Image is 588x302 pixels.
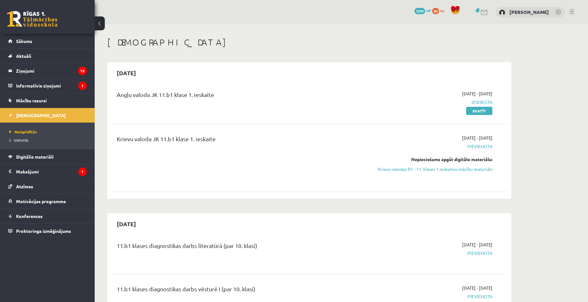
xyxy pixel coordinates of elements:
a: Sākums [8,34,87,48]
a: Motivācijas programma [8,194,87,208]
a: Ziņojumi15 [8,63,87,78]
span: Motivācijas programma [16,198,66,204]
div: 11.b1 klases diagnostikas darbs vēsturē I (par 10. klasi) [117,285,364,296]
span: xp [440,8,444,13]
a: 89 xp [432,8,447,13]
h2: [DATE] [110,65,142,80]
legend: Informatīvie ziņojumi [16,78,87,93]
span: Konferences [16,213,43,219]
div: 11.b1 klases diagnostikas darbs literatūrā (par 10. klasi) [117,241,364,253]
div: Krievu valoda JK 11.b1 klase 1. ieskaite [117,135,364,146]
a: [PERSON_NAME] [509,9,549,15]
a: Neizpildītās [9,129,88,135]
span: Iesniegta [373,99,492,106]
span: [DATE] - [DATE] [462,285,492,291]
span: mP [426,8,431,13]
i: 1 [78,82,87,90]
h1: [DEMOGRAPHIC_DATA] [107,37,511,48]
span: Aktuāli [16,53,31,59]
span: Pievienota [373,143,492,150]
span: Mācību resursi [16,98,47,103]
span: Proktoringa izmēģinājums [16,228,71,234]
a: 1299 mP [414,8,431,13]
a: Rīgas 1. Tālmācības vidusskola [7,11,57,27]
span: [DATE] - [DATE] [462,90,492,97]
a: Proktoringa izmēģinājums [8,224,87,238]
a: Maksājumi1 [8,164,87,179]
span: 1299 [414,8,425,14]
i: 1 [78,167,87,176]
span: Atzīmes [16,184,33,189]
a: Digitālie materiāli [8,149,87,164]
legend: Maksājumi [16,164,87,179]
span: 89 [432,8,439,14]
legend: Ziņojumi [16,63,87,78]
div: Angļu valoda JK 11.b1 klase 1. ieskaite [117,90,364,102]
span: Pievienota [373,250,492,257]
a: [DEMOGRAPHIC_DATA] [8,108,87,123]
span: Neizpildītās [9,129,37,134]
a: Krievu valodas B1 - 11. klases 1.ieskaites mācību materiāls [373,166,492,172]
img: Normunds Gavrilovs [499,9,505,16]
a: Konferences [8,209,87,223]
h2: [DATE] [110,216,142,231]
span: Pievienota [373,293,492,300]
span: [DATE] - [DATE] [462,135,492,141]
span: [DATE] - [DATE] [462,241,492,248]
i: 15 [78,67,87,75]
a: Informatīvie ziņojumi1 [8,78,87,93]
span: Sākums [16,38,32,44]
a: Aktuāli [8,49,87,63]
a: Atzīmes [8,179,87,194]
a: Skatīt [466,107,492,115]
span: [DEMOGRAPHIC_DATA] [16,112,66,118]
a: Mācību resursi [8,93,87,108]
div: Nepieciešams apgūt digitālo materiālu: [373,156,492,163]
span: Izlabotās [9,137,28,142]
span: Digitālie materiāli [16,154,54,160]
a: Izlabotās [9,137,88,143]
